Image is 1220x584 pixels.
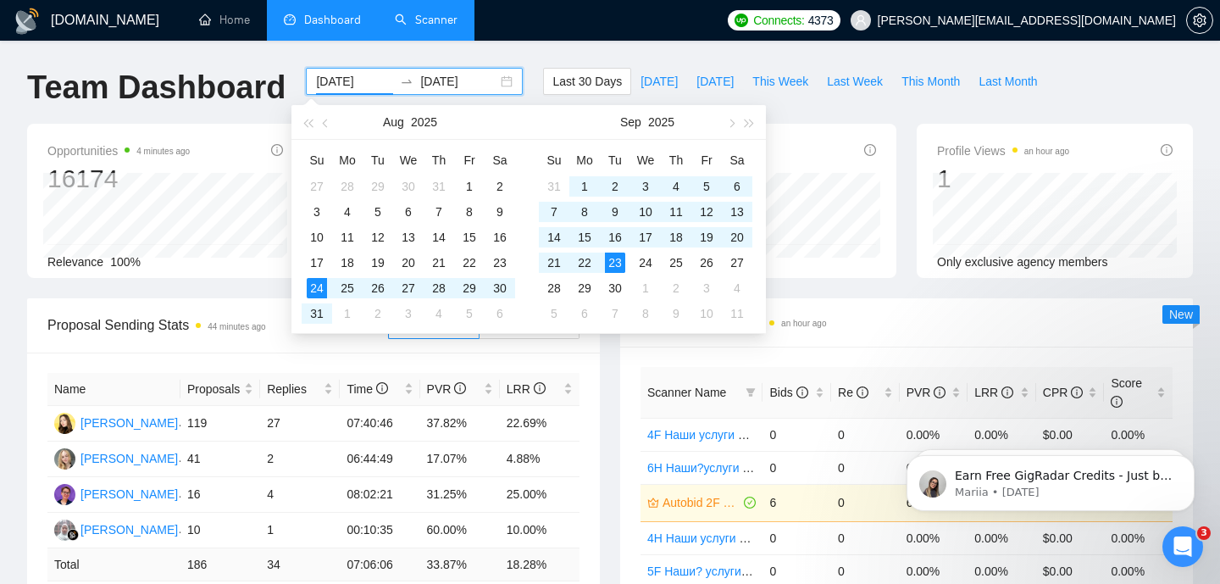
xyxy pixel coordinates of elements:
span: info-circle [534,382,546,394]
div: 1 [459,176,480,197]
div: 3 [635,176,656,197]
td: 2025-09-05 [691,174,722,199]
div: 26 [696,253,717,273]
td: 2025-09-13 [722,199,752,225]
td: 2025-10-07 [600,301,630,326]
td: 2025-08-08 [454,199,485,225]
span: info-circle [1161,144,1173,156]
div: 15 [574,227,595,248]
div: 3 [398,303,419,324]
button: [DATE] [631,68,687,95]
th: Sa [722,147,752,174]
div: 2 [490,176,510,197]
button: 2025 [648,105,674,139]
span: info-circle [1071,387,1083,398]
td: 2025-09-29 [569,275,600,301]
span: Time [347,382,387,396]
div: 1 [574,176,595,197]
a: searchScanner [395,13,457,27]
td: 0 [762,418,831,451]
div: 17 [635,227,656,248]
td: 2025-08-15 [454,225,485,250]
td: 2025-08-12 [363,225,393,250]
th: We [393,147,424,174]
button: Sep [620,105,641,139]
div: 29 [368,176,388,197]
td: 2025-08-05 [363,199,393,225]
div: 8 [459,202,480,222]
td: 2025-08-09 [485,199,515,225]
th: Tu [600,147,630,174]
div: 7 [544,202,564,222]
div: 23 [490,253,510,273]
a: 4F Наши услуги + не совсем наша ЦА (минус наша ЦА) [647,428,953,442]
td: 2025-09-24 [630,250,661,275]
span: Proposal Sending Stats [47,314,388,336]
td: 2025-09-02 [600,174,630,199]
td: 2025-09-19 [691,225,722,250]
span: dashboard [284,14,296,25]
td: 2025-10-03 [691,275,722,301]
th: Su [539,147,569,174]
div: 16 [490,227,510,248]
td: 2025-09-20 [722,225,752,250]
img: upwork-logo.png [735,14,748,27]
a: 4H Наши услуги + не совсем наша ЦА (минус наша ЦА) [647,531,955,545]
button: Last 30 Days [543,68,631,95]
td: 2 [260,442,340,477]
div: [PERSON_NAME] [80,520,178,539]
div: 17 [307,253,327,273]
div: 14 [544,227,564,248]
span: to [400,75,413,88]
button: Last Week [818,68,892,95]
img: AA [54,520,75,541]
td: 2025-08-17 [302,250,332,275]
span: info-circle [796,387,808,398]
span: This Month [901,72,960,91]
button: 2025 [411,105,437,139]
td: 2025-09-06 [485,301,515,326]
span: This Week [752,72,808,91]
th: Fr [454,147,485,174]
td: 2025-08-21 [424,250,454,275]
div: 24 [635,253,656,273]
span: filter [746,387,756,398]
div: 5 [696,176,717,197]
td: 2025-09-17 [630,225,661,250]
div: 12 [696,202,717,222]
div: 6 [727,176,747,197]
time: an hour ago [1024,147,1069,156]
td: 2025-09-27 [722,250,752,275]
td: 2025-09-01 [332,301,363,326]
div: 12 [368,227,388,248]
td: 2025-08-04 [332,199,363,225]
span: Re [838,386,868,399]
div: 29 [574,278,595,298]
div: 1 [937,163,1069,195]
div: [PERSON_NAME] [80,414,178,432]
a: KK[PERSON_NAME] [54,451,178,464]
div: 4 [429,303,449,324]
td: 2025-09-03 [393,301,424,326]
td: 2025-10-11 [722,301,752,326]
span: Last Week [827,72,883,91]
img: Profile image for Mariia [38,51,65,78]
td: 2025-10-01 [630,275,661,301]
td: 27 [260,406,340,442]
div: 13 [727,202,747,222]
td: 2025-09-14 [539,225,569,250]
div: 5 [544,303,564,324]
td: 2025-09-08 [569,199,600,225]
img: gigradar-bm.png [67,529,79,541]
span: user [855,14,867,26]
td: 2025-10-09 [661,301,691,326]
span: 3 [1197,526,1211,540]
div: 15 [459,227,480,248]
span: Connects: [753,11,804,30]
div: 28 [429,278,449,298]
div: 1 [635,278,656,298]
a: Autobid 2F Наши услуги + наша?ЦА [663,493,740,512]
a: NV[PERSON_NAME] [54,487,178,500]
img: KK [54,448,75,470]
div: 6 [398,202,419,222]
